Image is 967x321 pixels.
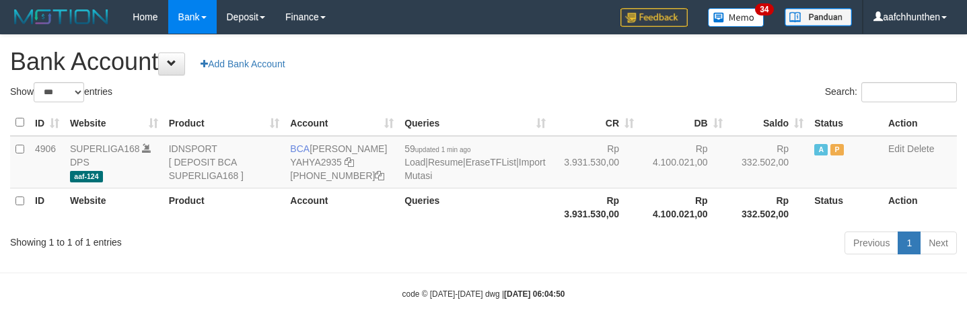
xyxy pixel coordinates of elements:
img: panduan.png [785,8,852,26]
th: Action [883,110,957,136]
span: | | | [404,143,545,181]
th: Website [65,188,164,226]
th: Status [809,188,883,226]
a: YAHYA2935 [290,157,342,168]
a: Resume [428,157,463,168]
a: Next [920,231,957,254]
small: code © [DATE]-[DATE] dwg | [402,289,565,299]
label: Show entries [10,82,112,102]
th: ID: activate to sort column ascending [30,110,65,136]
div: Showing 1 to 1 of 1 entries [10,230,393,249]
th: Rp 3.931.530,00 [551,188,640,226]
th: Saldo: activate to sort column ascending [728,110,810,136]
td: DPS [65,136,164,188]
a: Delete [907,143,934,154]
th: Status [809,110,883,136]
a: Add Bank Account [192,52,293,75]
h1: Bank Account [10,48,957,75]
a: Load [404,157,425,168]
a: Import Mutasi [404,157,545,181]
span: 59 [404,143,470,154]
th: Website: activate to sort column ascending [65,110,164,136]
a: Copy YAHYA2935 to clipboard [345,157,354,168]
th: DB: activate to sort column ascending [639,110,728,136]
a: SUPERLIGA168 [70,143,140,154]
th: ID [30,188,65,226]
th: Queries: activate to sort column ascending [399,110,550,136]
td: IDNSPORT [ DEPOSIT BCA SUPERLIGA168 ] [164,136,285,188]
input: Search: [861,82,957,102]
span: aaf-124 [70,171,103,182]
a: Previous [845,231,898,254]
td: Rp 3.931.530,00 [551,136,640,188]
td: Rp 332.502,00 [728,136,810,188]
a: 1 [898,231,921,254]
strong: [DATE] 06:04:50 [504,289,565,299]
label: Search: [825,82,957,102]
th: Account: activate to sort column ascending [285,110,399,136]
img: Button%20Memo.svg [708,8,764,27]
a: EraseTFList [466,157,516,168]
a: Edit [888,143,904,154]
select: Showentries [34,82,84,102]
td: 4906 [30,136,65,188]
td: [PERSON_NAME] [PHONE_NUMBER] [285,136,399,188]
th: Queries [399,188,550,226]
span: 34 [755,3,773,15]
span: updated 1 min ago [415,146,471,153]
span: Active [814,144,828,155]
span: BCA [290,143,310,154]
img: Feedback.jpg [620,8,688,27]
td: Rp 4.100.021,00 [639,136,728,188]
th: Account [285,188,399,226]
th: Rp 4.100.021,00 [639,188,728,226]
th: CR: activate to sort column ascending [551,110,640,136]
th: Product: activate to sort column ascending [164,110,285,136]
th: Rp 332.502,00 [728,188,810,226]
th: Action [883,188,957,226]
a: Copy 4062301272 to clipboard [375,170,384,181]
span: Paused [830,144,844,155]
th: Product [164,188,285,226]
img: MOTION_logo.png [10,7,112,27]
